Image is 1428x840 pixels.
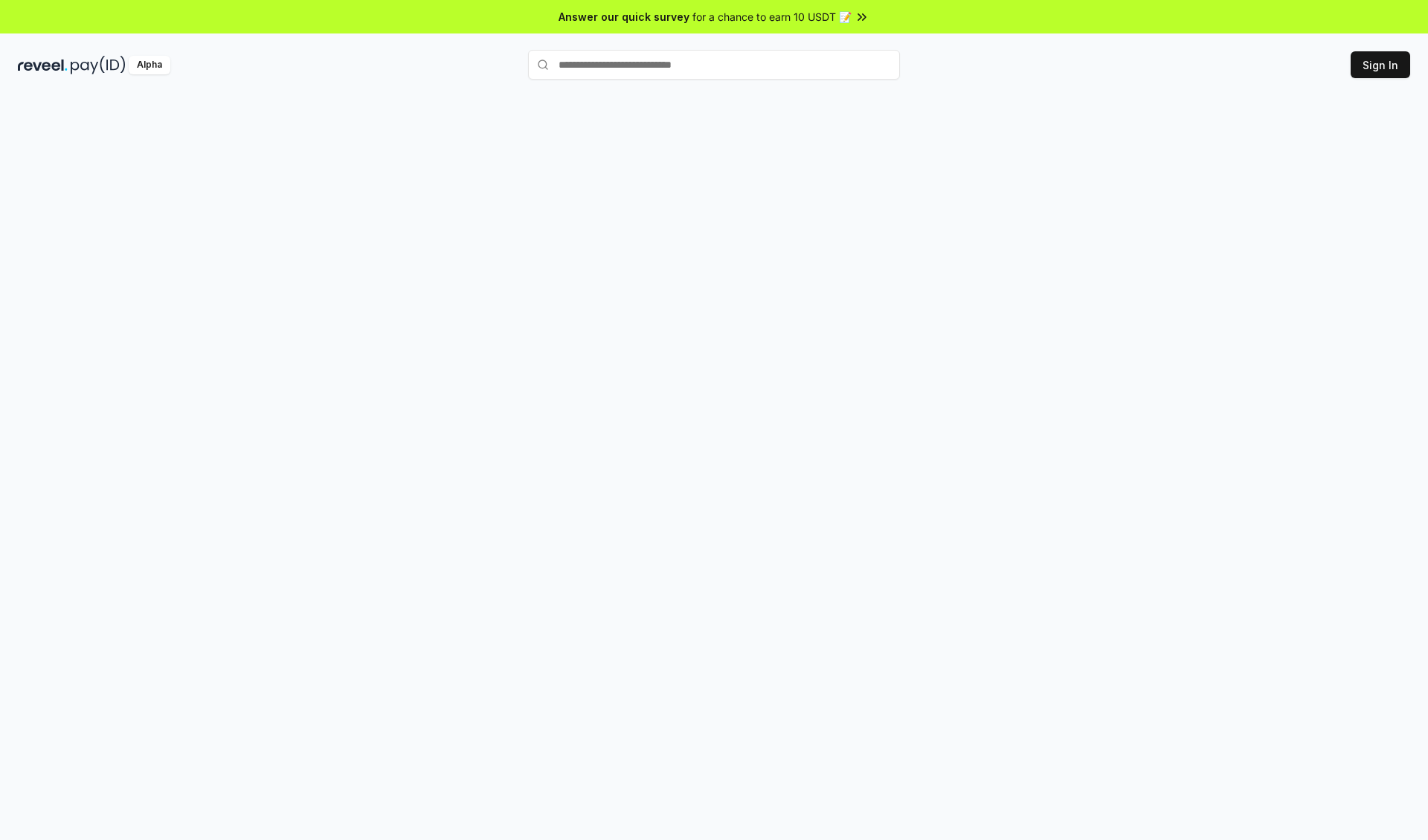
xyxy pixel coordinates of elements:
button: Sign In [1351,51,1410,78]
div: Alpha [129,56,170,74]
span: for a chance to earn 10 USDT 📝 [692,9,852,25]
span: Answer our quick survey [559,9,689,25]
img: reveel_dark [18,56,68,74]
img: pay_id [71,56,126,74]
